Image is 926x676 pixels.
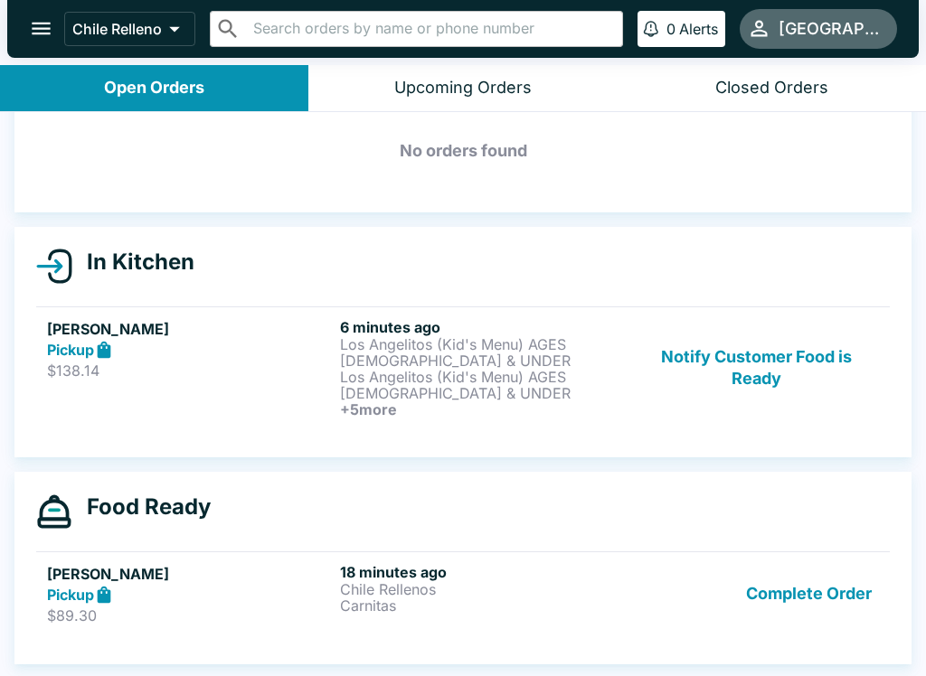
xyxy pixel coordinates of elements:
[36,118,890,183] h5: No orders found
[394,78,532,99] div: Upcoming Orders
[715,78,828,99] div: Closed Orders
[72,493,211,521] h4: Food Ready
[340,318,626,336] h6: 6 minutes ago
[47,361,333,380] p: $138.14
[47,341,94,359] strong: Pickup
[104,78,204,99] div: Open Orders
[740,9,897,48] button: [GEOGRAPHIC_DATA]
[36,306,890,428] a: [PERSON_NAME]Pickup$138.146 minutes agoLos Angelitos (Kid's Menu) AGES [DEMOGRAPHIC_DATA] & UNDER...
[666,20,676,38] p: 0
[47,563,333,585] h5: [PERSON_NAME]
[340,597,626,614] p: Carnitas
[739,563,879,625] button: Complete Order
[47,606,333,624] p: $89.30
[340,336,626,369] p: Los Angelitos (Kid's Menu) AGES [DEMOGRAPHIC_DATA] & UNDER
[779,18,890,40] div: [GEOGRAPHIC_DATA]
[18,5,64,52] button: open drawer
[72,249,194,276] h4: In Kitchen
[340,563,626,581] h6: 18 minutes ago
[679,20,718,38] p: Alerts
[340,369,626,401] p: Los Angelitos (Kid's Menu) AGES [DEMOGRAPHIC_DATA] & UNDER
[36,551,890,636] a: [PERSON_NAME]Pickup$89.3018 minutes agoChile RellenosCarnitasComplete Order
[634,318,879,418] button: Notify Customer Food is Ready
[248,16,615,42] input: Search orders by name or phone number
[72,20,162,38] p: Chile Relleno
[47,586,94,604] strong: Pickup
[64,12,195,46] button: Chile Relleno
[47,318,333,340] h5: [PERSON_NAME]
[340,581,626,597] p: Chile Rellenos
[340,401,626,418] h6: + 5 more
